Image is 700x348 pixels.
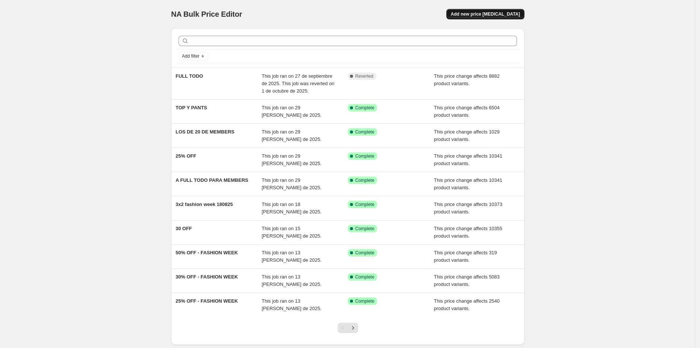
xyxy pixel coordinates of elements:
[176,105,207,110] span: TOP Y PANTS
[434,177,502,190] span: This price change affects 10341 product variants.
[355,153,374,159] span: Complete
[176,298,238,304] span: 25% OFF - FASHION WEEK
[262,153,322,166] span: This job ran on 29 [PERSON_NAME] de 2025.
[176,250,238,255] span: 50% OFF - FASHION WEEK
[176,177,248,183] span: A FULL TODO PARA MEMBERS
[355,250,374,256] span: Complete
[355,105,374,111] span: Complete
[355,274,374,280] span: Complete
[434,226,502,239] span: This price change affects 10355 product variants.
[176,73,203,79] span: FULL TODO
[338,323,358,333] nav: Pagination
[451,11,520,17] span: Add new price [MEDICAL_DATA]
[434,105,500,118] span: This price change affects 6504 product variants.
[348,323,358,333] button: Next
[355,298,374,304] span: Complete
[176,202,233,207] span: 3x2 fashion week 180825
[434,73,500,86] span: This price change affects 8882 product variants.
[355,202,374,207] span: Complete
[262,250,322,263] span: This job ran on 13 [PERSON_NAME] de 2025.
[434,250,497,263] span: This price change affects 319 product variants.
[176,226,192,231] span: 30 OFF
[262,226,322,239] span: This job ran on 15 [PERSON_NAME] de 2025.
[262,202,322,215] span: This job ran on 18 [PERSON_NAME] de 2025.
[262,73,335,94] span: This job ran on 27 de septiembre de 2025. This job was reverted on 1 de octubre de 2025.
[176,153,196,159] span: 25% OFF
[262,105,322,118] span: This job ran on 29 [PERSON_NAME] de 2025.
[262,274,322,287] span: This job ran on 13 [PERSON_NAME] de 2025.
[262,298,322,311] span: This job ran on 13 [PERSON_NAME] de 2025.
[434,298,500,311] span: This price change affects 2540 product variants.
[434,153,502,166] span: This price change affects 10341 product variants.
[355,177,374,183] span: Complete
[446,9,524,19] button: Add new price [MEDICAL_DATA]
[355,226,374,232] span: Complete
[176,129,234,135] span: LOS DE 20 DE MEMBERS
[355,73,373,79] span: Reverted
[179,52,208,61] button: Add filter
[262,177,322,190] span: This job ran on 29 [PERSON_NAME] de 2025.
[434,202,502,215] span: This price change affects 10373 product variants.
[434,274,500,287] span: This price change affects 5083 product variants.
[176,274,238,280] span: 30% OFF - FASHION WEEK
[182,53,199,59] span: Add filter
[171,10,242,18] span: NA Bulk Price Editor
[355,129,374,135] span: Complete
[262,129,322,142] span: This job ran on 29 [PERSON_NAME] de 2025.
[434,129,500,142] span: This price change affects 1029 product variants.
